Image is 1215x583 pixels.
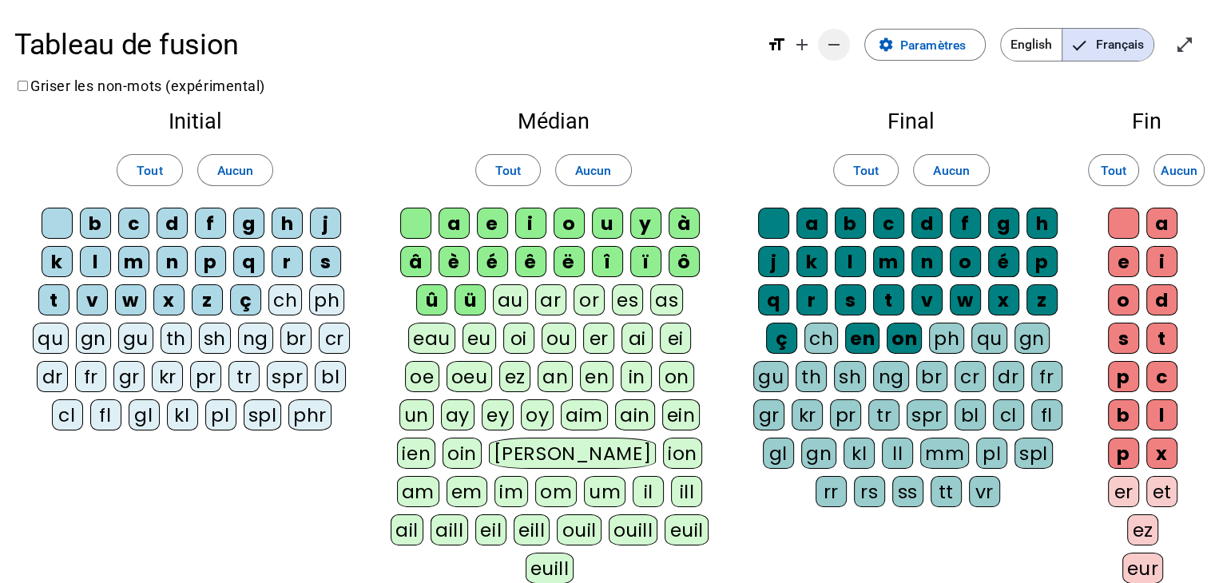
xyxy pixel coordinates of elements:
div: sh [834,361,866,392]
div: et [1146,476,1177,507]
button: Tout [833,154,899,186]
div: gu [118,323,153,354]
div: g [988,208,1019,239]
div: t [38,284,69,315]
mat-icon: open_in_full [1175,35,1194,54]
div: ç [230,284,261,315]
div: pr [190,361,221,392]
div: p [1108,361,1139,392]
div: er [583,323,614,354]
span: Aucun [933,160,970,181]
div: ez [1127,514,1158,545]
div: kr [152,361,183,392]
div: um [584,476,625,507]
div: spl [1014,438,1053,469]
div: ouill [609,514,658,545]
div: il [633,476,664,507]
div: in [621,361,652,392]
div: z [192,284,223,315]
div: r [796,284,828,315]
div: fl [90,399,121,430]
div: tr [228,361,260,392]
div: [PERSON_NAME] [489,438,656,469]
div: eu [463,323,496,354]
div: as [650,284,683,315]
div: e [1108,246,1139,277]
div: ï [630,246,661,277]
div: i [515,208,546,239]
div: sh [199,323,231,354]
div: oeu [447,361,493,392]
div: k [796,246,828,277]
div: û [416,284,447,315]
div: au [493,284,528,315]
div: ouil [557,514,601,545]
div: m [118,246,149,277]
span: Aucun [217,160,254,181]
div: b [835,208,866,239]
div: fl [1031,399,1062,430]
div: cl [993,399,1024,430]
div: spr [267,361,308,392]
div: pl [976,438,1007,469]
div: x [153,284,185,315]
div: f [195,208,226,239]
div: tt [931,476,962,507]
div: z [1026,284,1058,315]
mat-icon: remove [824,35,844,54]
div: q [758,284,789,315]
div: es [612,284,643,315]
span: Aucun [1161,160,1197,181]
h2: Médian [390,111,716,133]
div: h [272,208,303,239]
div: o [1108,284,1139,315]
div: s [1108,323,1139,354]
h2: Fin [1106,111,1186,133]
div: gl [763,438,794,469]
div: eill [514,514,550,545]
div: é [477,246,508,277]
div: oi [503,323,534,354]
div: ch [268,284,302,315]
div: aill [431,514,468,545]
div: a [439,208,470,239]
div: br [280,323,312,354]
div: ê [515,246,546,277]
mat-icon: settings [878,37,894,53]
div: ü [455,284,486,315]
div: k [42,246,73,277]
div: ill [671,476,702,507]
div: oy [521,399,554,430]
div: ç [766,323,797,354]
div: g [233,208,264,239]
div: er [1108,476,1139,507]
div: t [873,284,904,315]
button: Diminuer la taille de la police [818,29,850,61]
div: gl [129,399,160,430]
div: eau [408,323,455,354]
div: spl [244,399,282,430]
div: pr [830,399,861,430]
div: ez [499,361,530,392]
div: v [911,284,943,315]
div: rr [816,476,847,507]
button: Aucun [1153,154,1205,186]
div: ey [482,399,514,430]
input: Griser les non-mots (expérimental) [18,81,28,91]
div: fr [75,361,106,392]
div: j [758,246,789,277]
div: p [1026,246,1058,277]
div: p [1108,438,1139,469]
div: gn [801,438,836,469]
div: l [1146,399,1177,430]
div: mm [920,438,969,469]
button: Paramètres [864,29,986,61]
div: on [887,323,922,354]
div: c [873,208,904,239]
div: p [195,246,226,277]
div: pl [205,399,236,430]
div: b [1108,399,1139,430]
div: kl [844,438,875,469]
div: spr [907,399,947,430]
div: em [447,476,487,507]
